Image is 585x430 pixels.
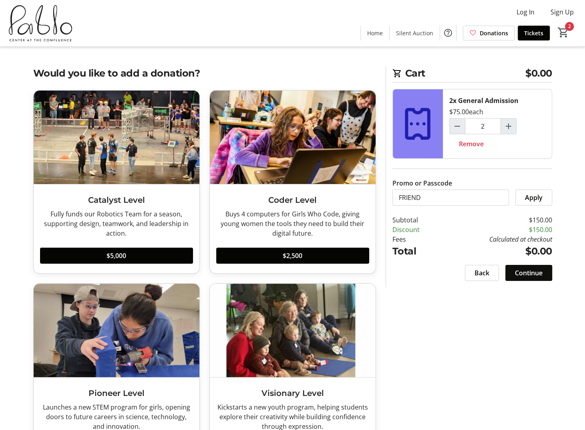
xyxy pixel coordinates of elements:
td: $150.00 [440,225,552,234]
img: Catalyst Level [34,91,199,184]
a: Donations [463,26,515,40]
button: Back [465,265,499,281]
h3: Pioneer Level [40,387,193,399]
span: Continue [515,268,543,278]
button: Continue [505,265,552,281]
button: Apply [515,190,552,206]
div: Fully funds our Robotics Team for a season, supporting design, teamwork, and leadership in action. [40,209,193,238]
h3: Coder Level [216,194,369,206]
h3: Visionary Level [216,387,369,399]
input: Enter promo or passcode [392,190,509,206]
span: $0.00 [525,66,552,81]
button: Increment by one [501,119,516,134]
button: Help [440,25,456,41]
a: Home [361,26,389,40]
span: $5,000 [107,251,126,260]
td: Subtotal [392,215,441,225]
div: Buys 4 computers for Girls Who Code, giving young women the tools they need to build their digita... [216,209,369,238]
span: Apply [525,193,543,202]
button: Cart [556,25,571,40]
a: Silent Auction [390,26,440,40]
h3: Catalyst Level [40,194,193,206]
button: Decrement by one [450,119,465,134]
span: Donations [480,29,508,37]
h2: Cart [392,66,552,83]
button: Sign Up [544,6,580,18]
button: Remove [449,136,493,152]
h2: Would you like to add a donation? [33,66,376,81]
a: Tickets [518,26,550,40]
input: General Admission Quantity [465,118,501,134]
label: Promo or Passcode [392,178,452,188]
div: $75.00 each [449,107,483,117]
button: $5,000 [40,248,193,264]
img: Pioneer Level [34,284,199,377]
span: Sign Up [551,7,574,17]
td: Calculated at checkout [440,234,552,244]
td: $0.00 [440,244,552,258]
span: Back [474,268,489,278]
span: Log In [517,7,535,17]
div: 2x General Admission [449,96,519,105]
td: $150.00 [440,215,552,225]
span: Tickets [524,29,543,37]
td: Total [392,244,441,258]
span: Home [367,29,383,37]
span: Remove [459,139,484,149]
span: Silent Auction [396,29,433,37]
span: $2,500 [283,251,302,260]
td: Fees [392,234,441,244]
img: Coder Level [210,91,376,184]
td: Discount [392,225,441,234]
button: $2,500 [216,248,369,264]
button: Log In [510,6,541,18]
img: Pablo Center's Logo [5,3,76,43]
img: Visionary Level [210,284,376,377]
